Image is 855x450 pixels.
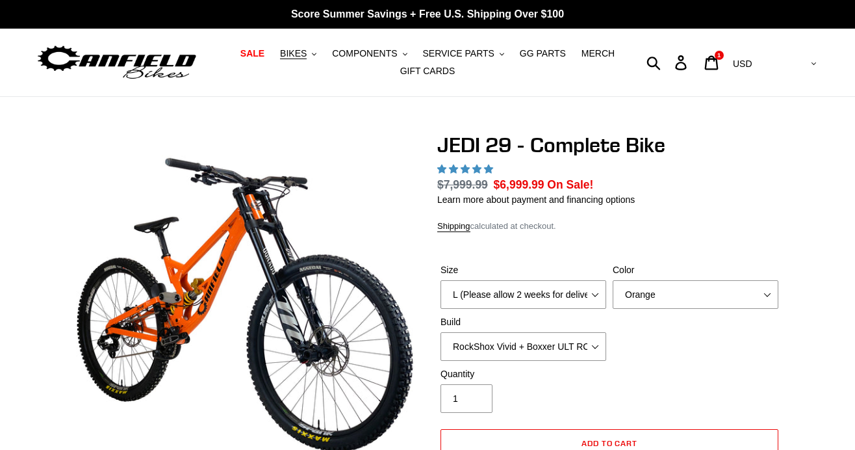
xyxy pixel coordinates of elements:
[547,176,593,193] span: On Sale!
[440,263,606,277] label: Size
[416,45,510,62] button: SERVICE PARTS
[437,164,496,174] span: 5.00 stars
[440,315,606,329] label: Build
[36,42,198,83] img: Canfield Bikes
[520,48,566,59] span: GG PARTS
[494,178,544,191] span: $6,999.99
[240,48,264,59] span: SALE
[575,45,621,62] a: MERCH
[274,45,323,62] button: BIKES
[437,133,782,157] h1: JEDI 29 - Complete Bike
[581,48,615,59] span: MERCH
[437,220,782,233] div: calculated at checkout.
[437,194,635,205] a: Learn more about payment and financing options
[440,367,606,381] label: Quantity
[437,178,488,191] s: $7,999.99
[325,45,413,62] button: COMPONENTS
[613,263,778,277] label: Color
[280,48,307,59] span: BIKES
[400,66,455,77] span: GIFT CARDS
[581,438,638,448] span: Add to cart
[697,49,728,77] a: 1
[437,221,470,232] a: Shipping
[717,52,721,59] span: 1
[332,48,397,59] span: COMPONENTS
[394,62,462,80] a: GIFT CARDS
[234,45,271,62] a: SALE
[422,48,494,59] span: SERVICE PARTS
[513,45,572,62] a: GG PARTS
